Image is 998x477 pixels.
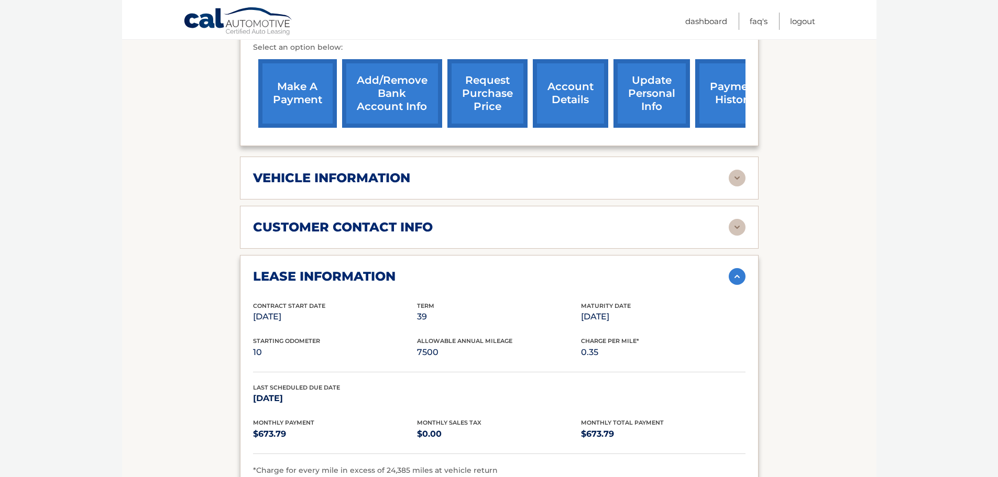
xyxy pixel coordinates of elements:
[581,427,745,441] p: $673.79
[447,59,528,128] a: request purchase price
[417,419,481,426] span: Monthly Sales Tax
[253,269,396,284] h2: lease information
[581,419,664,426] span: Monthly Total Payment
[417,337,512,345] span: Allowable Annual Mileage
[750,13,767,30] a: FAQ's
[253,337,320,345] span: Starting Odometer
[253,384,340,391] span: Last Scheduled Due Date
[253,302,325,309] span: Contract Start Date
[581,345,745,360] p: 0.35
[417,302,434,309] span: Term
[613,59,690,128] a: update personal info
[417,427,581,441] p: $0.00
[183,7,293,37] a: Cal Automotive
[533,59,608,128] a: account details
[417,345,581,360] p: 7500
[253,170,410,186] h2: vehicle information
[685,13,727,30] a: Dashboard
[253,309,417,324] p: [DATE]
[253,391,417,406] p: [DATE]
[695,59,774,128] a: payment history
[729,170,745,186] img: accordion-rest.svg
[253,427,417,441] p: $673.79
[258,59,337,128] a: make a payment
[253,345,417,360] p: 10
[253,465,498,475] span: *Charge for every mile in excess of 24,385 miles at vehicle return
[253,41,745,54] p: Select an option below:
[581,337,639,345] span: Charge Per Mile*
[790,13,815,30] a: Logout
[417,309,581,324] p: 39
[342,59,442,128] a: Add/Remove bank account info
[581,302,631,309] span: Maturity Date
[253,419,314,426] span: Monthly Payment
[581,309,745,324] p: [DATE]
[729,268,745,285] img: accordion-active.svg
[729,219,745,236] img: accordion-rest.svg
[253,219,433,235] h2: customer contact info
